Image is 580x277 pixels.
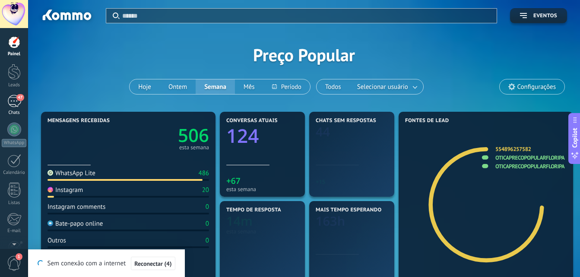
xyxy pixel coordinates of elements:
div: 0 [206,220,209,228]
span: 1 [16,253,22,260]
a: 163h [316,213,388,230]
text: 163h [316,213,345,230]
div: esta semana [226,228,298,235]
span: 47 [16,94,24,101]
text: +15 [316,178,325,186]
div: Painel [2,51,27,57]
text: 14m [226,213,253,230]
span: Mensagens recebidas [48,118,110,124]
img: Instagram [48,187,53,192]
span: Fontes de lead [405,118,449,124]
span: Mais tempo esperando [316,207,382,213]
span: Conversas atuais [226,118,278,124]
text: 44 [316,123,330,140]
div: Calendário [2,170,27,176]
div: esta semana [316,186,388,192]
span: Chats sem respostas [316,118,376,124]
span: Tempo de resposta [226,207,281,213]
a: 506 [128,123,209,148]
div: 486 [198,169,209,177]
div: Instagram [48,186,83,194]
a: oticaprecopopularfloripa [495,163,564,170]
span: Selecionar usuário [355,81,410,93]
text: +67 [226,175,241,186]
div: WhatsApp Lite [48,169,95,177]
span: Configurações [517,83,556,91]
span: Eventos [533,13,557,19]
div: E-mail [2,228,27,234]
button: Eventos [510,8,567,23]
button: Selecionar usuário [350,79,423,94]
div: 20 [202,186,209,194]
button: Mês [235,79,263,94]
img: WhatsApp Lite [48,170,53,176]
button: Ontem [160,79,196,94]
div: WhatsApp [2,139,26,147]
div: Instagram comments [48,203,105,211]
text: 506 [178,123,209,148]
div: Leads [2,82,27,88]
div: 0 [206,236,209,245]
a: 554896257582 [495,145,531,153]
button: Todos [317,79,350,94]
button: Período [263,79,310,94]
div: Sem conexão com a internet [38,256,175,271]
button: Semana [196,79,235,94]
button: Hoje [130,79,160,94]
div: esta semana [226,186,298,192]
div: Bate-papo online [48,220,103,228]
div: 0 [206,203,209,211]
span: Copilot [570,128,579,148]
button: Reconectar (4) [131,257,175,271]
div: Outros [48,236,66,245]
a: oticaprecopopularfloripa [495,154,564,161]
span: Reconectar (4) [134,261,171,267]
div: esta semana [179,145,209,150]
div: Chats [2,110,27,116]
div: Listas [2,200,27,206]
text: 124 [226,123,259,148]
img: Bate-papo online [48,220,53,226]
